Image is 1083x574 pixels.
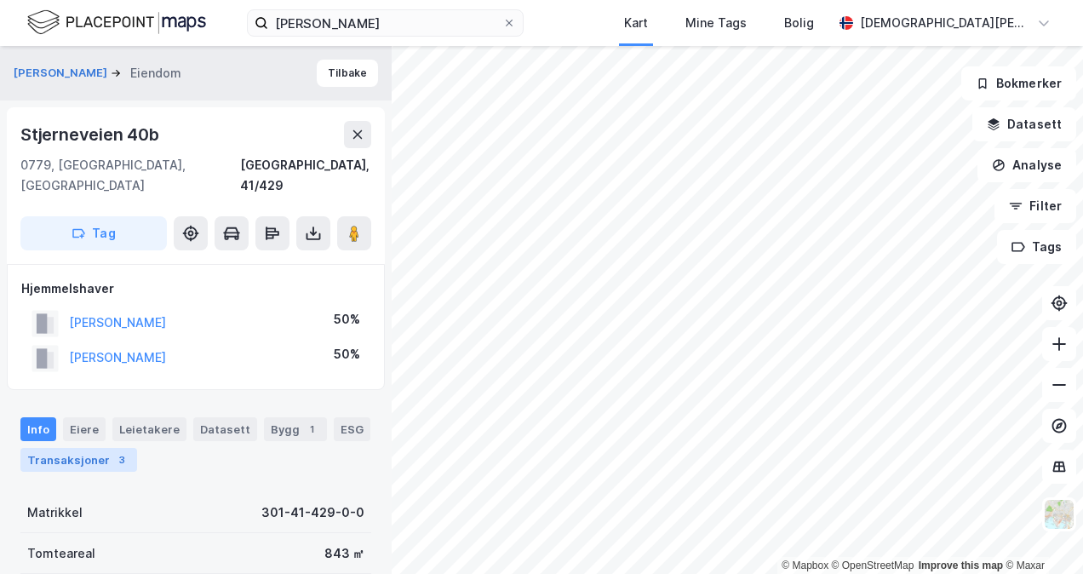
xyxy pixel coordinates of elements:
div: Transaksjoner [20,448,137,472]
div: Hjemmelshaver [21,278,370,299]
div: 301-41-429-0-0 [261,502,364,523]
div: 0779, [GEOGRAPHIC_DATA], [GEOGRAPHIC_DATA] [20,155,240,196]
div: Tomteareal [27,543,95,564]
div: Stjerneveien 40b [20,121,163,148]
div: 50% [334,309,360,330]
button: [PERSON_NAME] [14,65,111,82]
div: 50% [334,344,360,364]
div: Bolig [784,13,814,33]
button: Tag [20,216,167,250]
img: logo.f888ab2527a4732fd821a326f86c7f29.svg [27,8,206,37]
a: Improve this map [919,560,1003,571]
button: Filter [994,189,1076,223]
iframe: Chat Widget [998,492,1083,574]
button: Tilbake [317,60,378,87]
div: Kart [624,13,648,33]
div: [GEOGRAPHIC_DATA], 41/429 [240,155,371,196]
button: Datasett [972,107,1076,141]
button: Bokmerker [961,66,1076,100]
div: Info [20,417,56,441]
div: [DEMOGRAPHIC_DATA][PERSON_NAME] [860,13,1030,33]
input: Søk på adresse, matrikkel, gårdeiere, leietakere eller personer [268,10,502,36]
div: 1 [303,421,320,438]
div: 3 [113,451,130,468]
div: Bygg [264,417,327,441]
div: Matrikkel [27,502,83,523]
div: Eiendom [130,63,181,83]
div: Eiere [63,417,106,441]
div: Datasett [193,417,257,441]
div: Mine Tags [685,13,747,33]
button: Analyse [977,148,1076,182]
div: ESG [334,417,370,441]
div: Leietakere [112,417,186,441]
button: Tags [997,230,1076,264]
a: OpenStreetMap [832,560,914,571]
a: Mapbox [782,560,828,571]
div: 843 ㎡ [324,543,364,564]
